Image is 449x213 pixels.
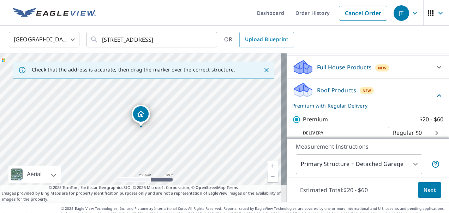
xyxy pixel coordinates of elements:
a: Upload Blueprint [239,32,294,47]
p: Premium with Regular Delivery [292,102,435,109]
span: © 2025 TomTom, Earthstar Geographics SIO, © 2025 Microsoft Corporation, © [49,185,238,191]
span: Your report will include the primary structure and a detached garage if one exists. [431,160,440,168]
p: Premium [303,115,328,124]
a: Terms [227,185,238,190]
div: OR [224,32,294,47]
p: Check that the address is accurate, then drag the marker over the correct structure. [32,67,235,73]
div: Aerial [25,166,44,183]
p: Roof Products [317,86,356,94]
p: Estimated Total: $20 - $60 [294,182,373,198]
span: New [363,88,371,93]
span: New [378,65,387,71]
input: Search by address or latitude-longitude [102,30,203,50]
div: Aerial [8,166,61,183]
div: Full House ProductsNew [292,59,443,76]
span: Upload Blueprint [245,35,288,44]
span: Next [424,186,436,195]
p: Delivery [292,130,388,136]
img: EV Logo [13,8,96,18]
a: OpenStreetMap [196,185,225,190]
a: Current Level 17, Zoom Out [268,171,278,182]
p: Full House Products [317,63,372,71]
div: Regular $0 [388,123,443,143]
p: Measurement Instructions [296,142,440,151]
div: Roof ProductsNewPremium with Regular Delivery [292,82,443,109]
div: Dropped pin, building 1, Residential property, 1261 NW 195th St Shoreline, WA 98177 [132,105,150,127]
a: Current Level 17, Zoom In [268,161,278,171]
div: Primary Structure + Detached Garage [296,154,422,174]
button: Next [418,182,441,198]
div: [GEOGRAPHIC_DATA] [9,30,79,50]
a: Cancel Order [339,6,387,21]
div: JT [394,5,409,21]
button: Close [262,65,271,75]
p: $20 - $60 [419,115,443,124]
